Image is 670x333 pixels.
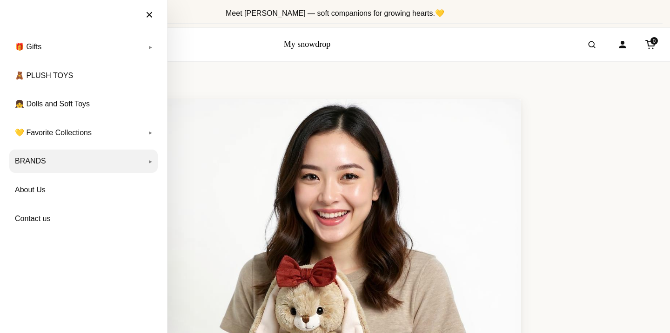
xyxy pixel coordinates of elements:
a: 🧸 PLUSH TOYS [9,64,158,87]
span: Meet [PERSON_NAME] — soft companions for growing hearts. [226,9,444,17]
div: Announcement [7,4,663,24]
a: About Us [9,178,158,202]
button: Open search [579,32,605,58]
a: 🎁 Gifts [9,35,158,59]
a: Cart [640,34,661,55]
a: BRANDS [9,150,158,173]
a: My snowdrop [284,39,331,49]
button: Close menu [136,5,162,25]
span: 0 [650,37,658,45]
a: Account [612,34,633,55]
span: 💛 [435,9,444,17]
a: 💛 Favorite Collections [9,121,158,144]
a: 👧 Dolls and Soft Toys [9,92,158,116]
a: Contact us [9,207,158,230]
